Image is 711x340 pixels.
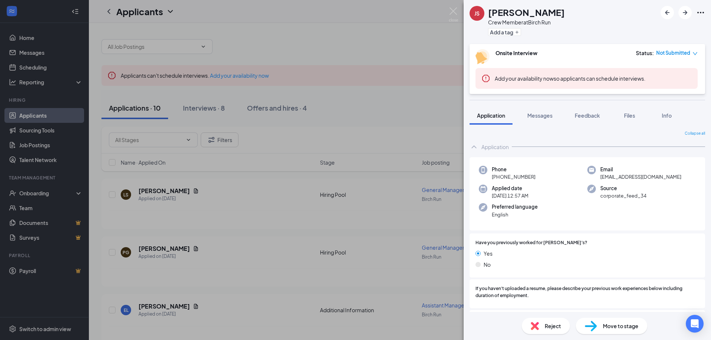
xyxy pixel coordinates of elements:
span: No [484,260,491,269]
span: Not Submitted [656,49,690,57]
svg: Error [481,74,490,83]
b: Onsite Interview [495,50,537,56]
span: Phone [492,166,535,173]
span: Reject [545,322,561,330]
span: Source [600,185,647,192]
span: Preferred language [492,203,538,211]
div: Open Intercom Messenger [686,315,704,333]
span: Collapse all [685,131,705,137]
span: [DATE] 12:57 AM [492,192,528,199]
span: English [492,211,538,218]
span: Yes [484,249,493,257]
svg: ArrowRight [681,8,690,17]
svg: Plus [515,30,519,34]
span: [PHONE_NUMBER] [492,173,535,181]
svg: ChevronUp [470,142,478,151]
span: If you haven't uploaded a resume, please describe your previous work experiences below including ... [475,285,699,299]
span: Messages [527,112,553,119]
svg: Ellipses [696,8,705,17]
div: Application [481,143,509,151]
div: JS [474,10,480,17]
span: Feedback [575,112,600,119]
div: Status : [636,49,654,57]
button: PlusAdd a tag [488,28,521,36]
span: Application [477,112,505,119]
button: Add your availability now [495,75,554,82]
span: Have you previously worked for [PERSON_NAME]'s? [475,239,587,246]
span: Files [624,112,635,119]
h1: [PERSON_NAME] [488,6,565,18]
button: ArrowLeftNew [661,6,674,19]
span: [EMAIL_ADDRESS][DOMAIN_NAME] [600,173,681,181]
div: Crew Member at Birch Run [488,18,565,26]
svg: ArrowLeftNew [663,8,672,17]
button: ArrowRight [678,6,692,19]
span: down [692,51,698,56]
span: corporate_feed_34 [600,192,647,199]
span: Email [600,166,681,173]
span: so applicants can schedule interviews. [495,75,645,82]
span: Info [662,112,672,119]
span: Move to stage [603,322,638,330]
span: Applied date [492,185,528,192]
